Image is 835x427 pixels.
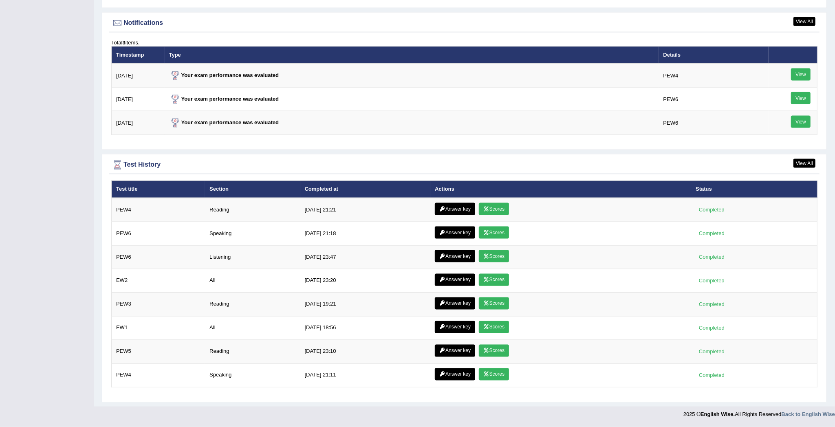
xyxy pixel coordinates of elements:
td: [DATE] 18:56 [300,316,431,340]
td: [DATE] 21:11 [300,363,431,387]
td: PEW5 [112,340,205,363]
td: [DATE] 19:21 [300,293,431,316]
td: PEW6 [659,88,769,111]
td: [DATE] 23:47 [300,245,431,269]
td: All [205,316,300,340]
a: Answer key [435,345,475,357]
td: Listening [205,245,300,269]
td: [DATE] [112,111,165,135]
div: Completed [696,277,727,285]
a: Answer key [435,368,475,381]
div: Total items. [111,39,817,46]
td: [DATE] 21:21 [300,198,431,222]
a: Scores [479,227,509,239]
td: [DATE] 23:10 [300,340,431,363]
div: Completed [696,324,727,332]
a: View All [793,17,815,26]
th: Timestamp [112,46,165,64]
td: PEW4 [659,64,769,88]
td: Reading [205,198,300,222]
th: Test title [112,181,205,198]
a: Scores [479,368,509,381]
div: Notifications [111,17,817,29]
td: [DATE] 23:20 [300,269,431,293]
a: Scores [479,203,509,215]
td: PEW6 [112,222,205,245]
a: View [791,68,811,81]
td: Speaking [205,222,300,245]
div: Completed [696,348,727,356]
strong: Your exam performance was evaluated [169,96,279,102]
a: View All [793,159,815,168]
td: All [205,269,300,293]
td: Speaking [205,363,300,387]
td: EW1 [112,316,205,340]
a: Scores [479,297,509,310]
div: Completed [696,229,727,238]
a: Answer key [435,297,475,310]
td: PEW4 [112,363,205,387]
strong: Your exam performance was evaluated [169,72,279,78]
td: PEW3 [112,293,205,316]
div: Test History [111,159,817,171]
a: Answer key [435,227,475,239]
td: [DATE] [112,64,165,88]
a: View [791,92,811,104]
th: Actions [430,181,691,198]
a: Back to English Wise [782,412,835,418]
th: Status [691,181,817,198]
a: Answer key [435,321,475,333]
td: Reading [205,340,300,363]
strong: Your exam performance was evaluated [169,119,279,125]
td: PEW6 [659,111,769,135]
td: [DATE] [112,88,165,111]
strong: English Wise. [701,412,735,418]
div: Completed [696,300,727,309]
td: Reading [205,293,300,316]
a: Answer key [435,203,475,215]
a: View [791,116,811,128]
td: [DATE] 21:18 [300,222,431,245]
div: 2025 © All Rights Reserved [683,407,835,418]
th: Type [165,46,659,64]
td: PEW4 [112,198,205,222]
a: Answer key [435,274,475,286]
td: PEW6 [112,245,205,269]
a: Scores [479,250,509,262]
th: Completed at [300,181,431,198]
a: Scores [479,274,509,286]
a: Answer key [435,250,475,262]
a: Scores [479,345,509,357]
div: Completed [696,253,727,262]
a: Scores [479,321,509,333]
b: 3 [122,40,125,46]
div: Completed [696,206,727,214]
th: Details [659,46,769,64]
td: EW2 [112,269,205,293]
div: Completed [696,371,727,380]
th: Section [205,181,300,198]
